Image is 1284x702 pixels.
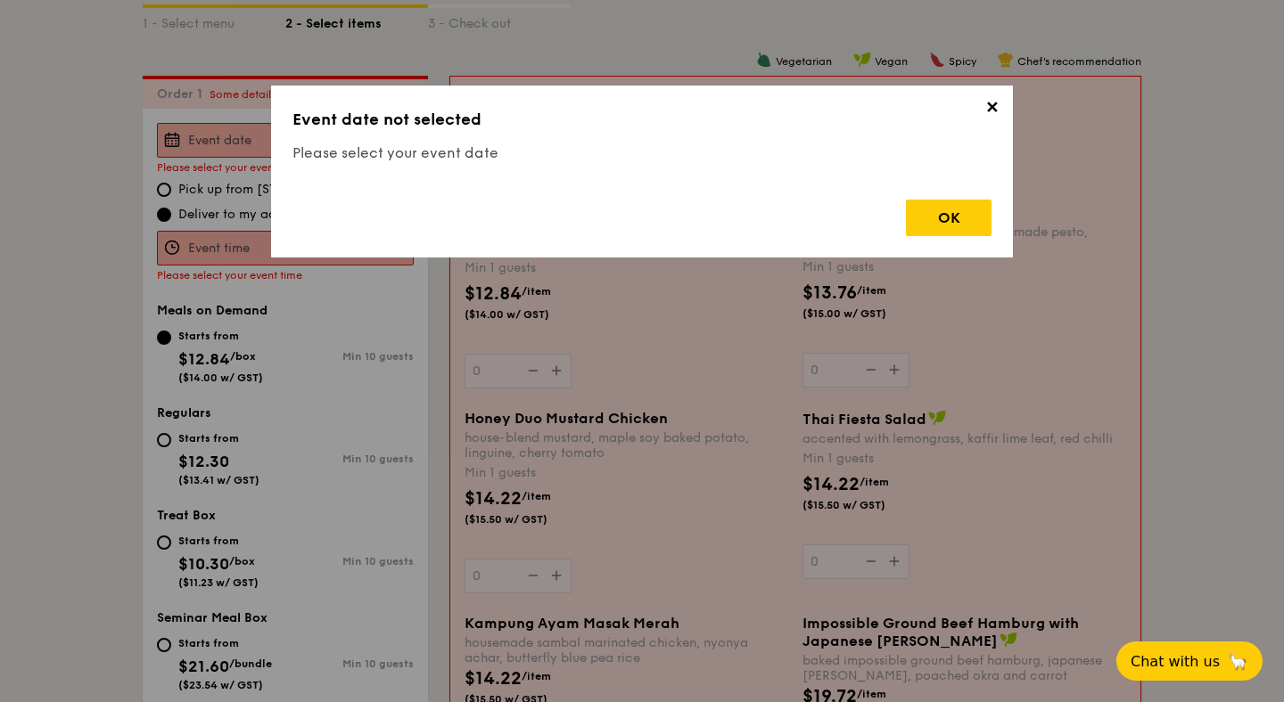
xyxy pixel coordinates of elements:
[979,98,1004,123] span: ✕
[1227,651,1248,672] span: 🦙
[906,200,992,236] div: OK
[1131,653,1220,670] span: Chat with us
[1116,641,1263,681] button: Chat with us🦙
[292,143,992,164] h4: Please select your event date
[292,107,992,132] h3: Event date not selected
